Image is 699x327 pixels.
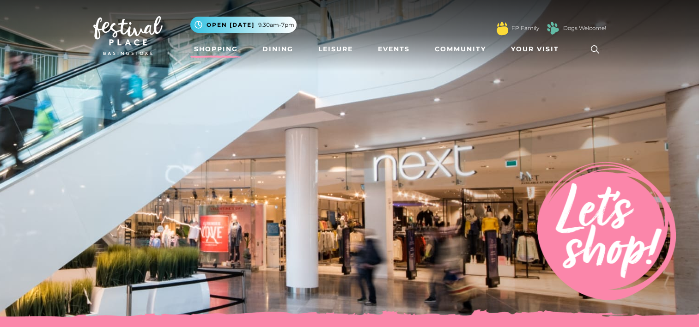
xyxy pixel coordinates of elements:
a: Dogs Welcome! [563,24,606,32]
a: Events [374,41,413,58]
button: Open [DATE] 9.30am-7pm [190,17,297,33]
img: Festival Place Logo [93,16,163,55]
a: Your Visit [507,41,567,58]
a: Dining [259,41,297,58]
a: Shopping [190,41,242,58]
a: Leisure [315,41,357,58]
a: Community [431,41,490,58]
span: 9.30am-7pm [258,21,294,29]
span: Your Visit [511,44,559,54]
span: Open [DATE] [207,21,255,29]
a: FP Family [511,24,539,32]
